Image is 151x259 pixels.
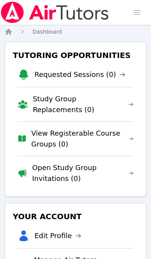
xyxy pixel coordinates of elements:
a: View Registerable Course Groups (0) [31,128,134,150]
h3: Your Account [11,210,140,223]
a: Requested Sessions (0) [34,69,125,80]
h3: Tutoring Opportunities [11,48,140,62]
a: Edit Profile [34,230,81,241]
a: Open Study Group Invitations (0) [32,162,134,184]
span: Dashboard [33,29,62,35]
a: Study Group Replacements (0) [33,94,134,115]
nav: Breadcrumb [5,28,146,36]
a: Dashboard [33,28,62,36]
